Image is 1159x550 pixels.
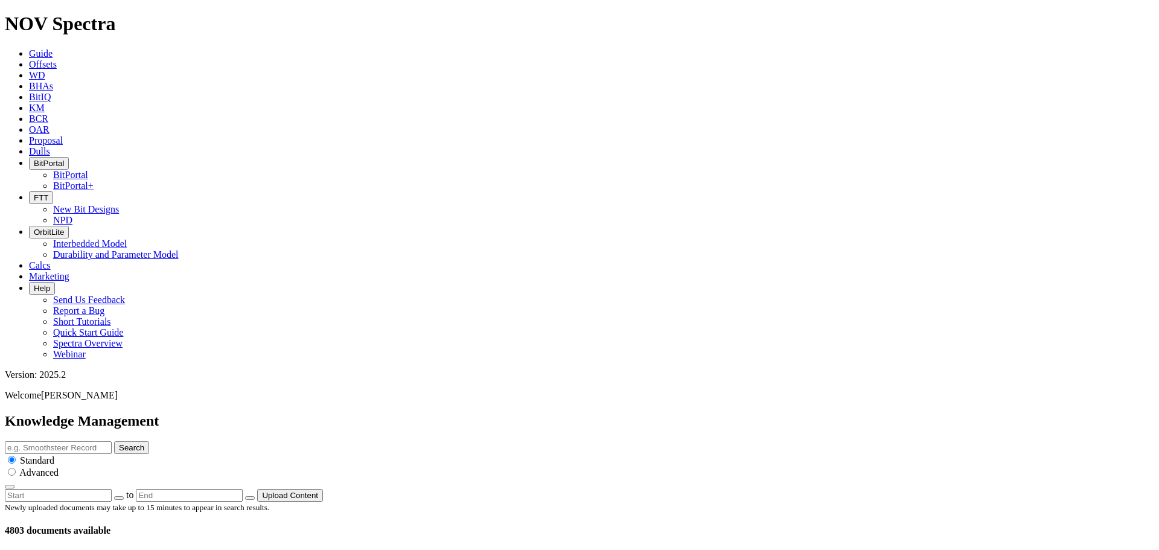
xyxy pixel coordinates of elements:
span: BitPortal [34,159,64,168]
span: Advanced [19,467,59,478]
button: FTT [29,191,53,204]
span: OrbitLite [34,228,64,237]
a: NPD [53,215,72,225]
a: BCR [29,114,48,124]
input: Start [5,489,112,502]
h2: Knowledge Management [5,413,1154,429]
span: FTT [34,193,48,202]
a: Quick Start Guide [53,327,123,337]
a: OAR [29,124,49,135]
button: Help [29,282,55,295]
a: Send Us Feedback [53,295,125,305]
small: Newly uploaded documents may take up to 15 minutes to appear in search results. [5,503,269,512]
h1: NOV Spectra [5,13,1154,35]
a: Interbedded Model [53,238,127,249]
a: BitPortal [53,170,88,180]
a: KM [29,103,45,113]
a: New Bit Designs [53,204,119,214]
button: BitPortal [29,157,69,170]
a: Dulls [29,146,50,156]
h4: 4803 documents available [5,525,1154,536]
span: Standard [20,455,54,465]
a: BHAs [29,81,53,91]
a: WD [29,70,45,80]
a: Calcs [29,260,51,270]
a: Spectra Overview [53,338,123,348]
a: Short Tutorials [53,316,111,327]
a: Proposal [29,135,63,145]
p: Welcome [5,390,1154,401]
button: Search [114,441,149,454]
button: Upload Content [257,489,323,502]
a: Durability and Parameter Model [53,249,179,260]
input: e.g. Smoothsteer Record [5,441,112,454]
a: BitPortal+ [53,181,94,191]
input: End [136,489,243,502]
a: Guide [29,48,53,59]
a: Offsets [29,59,57,69]
span: to [126,490,133,500]
div: Version: 2025.2 [5,369,1154,380]
span: [PERSON_NAME] [41,390,118,400]
a: Marketing [29,271,69,281]
a: BitIQ [29,92,51,102]
a: Report a Bug [53,305,104,316]
button: OrbitLite [29,226,69,238]
a: Webinar [53,349,86,359]
span: Help [34,284,50,293]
